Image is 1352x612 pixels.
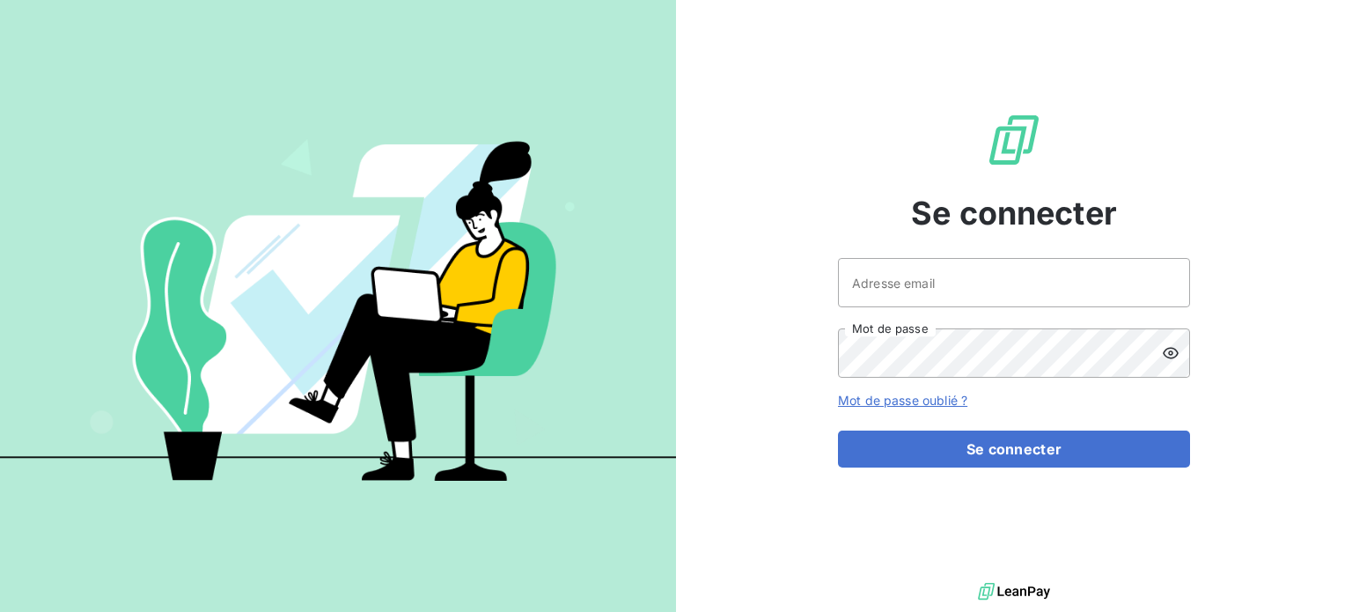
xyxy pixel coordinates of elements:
[978,579,1050,605] img: logo
[911,189,1117,237] span: Se connecter
[838,393,967,408] a: Mot de passe oublié ?
[838,431,1190,468] button: Se connecter
[986,112,1042,168] img: Logo LeanPay
[838,258,1190,307] input: placeholder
